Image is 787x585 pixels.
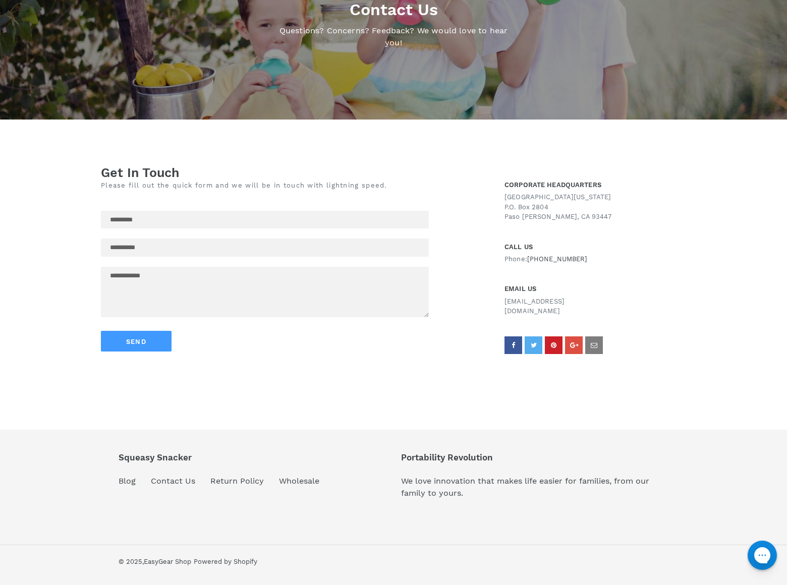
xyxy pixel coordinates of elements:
a: Return Policy [210,476,264,486]
p: P.O. Box 2804 [504,202,686,212]
p: We love innovation that makes life easier for families, from our family to yours. [401,475,668,499]
h1: Get In Touch [101,165,484,181]
h1: CORPORATE HEADQUARTERS [504,181,686,189]
a: facebook [504,336,522,354]
p: [GEOGRAPHIC_DATA][US_STATE] [504,192,686,202]
a: googleplus [565,336,583,354]
a: Wholesale [279,476,319,486]
font: Questions? Concerns? Feedback? We would love to hear you! [279,26,508,47]
p: [EMAIL_ADDRESS][DOMAIN_NAME] [504,297,598,316]
a: Powered by Shopify [194,558,257,565]
h1: CALL US [504,243,598,251]
p: Please fill out the quick form and we will be in touch with lightning speed. [101,181,484,191]
button: Send [101,331,172,352]
a: Blog [119,476,136,486]
p: Phone: [504,254,598,264]
a: email [585,336,603,354]
a: Contact Us [151,476,195,486]
p: Portability Revolution [401,452,668,462]
h1: EMAIL US [504,285,598,293]
p: Paso [PERSON_NAME], CA 93447 [504,212,686,222]
span: [PHONE_NUMBER] [527,255,588,263]
a: EasyGear Shop [144,558,191,565]
small: © 2025, [119,558,191,565]
a: twitter [525,336,542,354]
p: Squeasy Snacker [119,452,319,462]
a: pinterest [545,336,563,354]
